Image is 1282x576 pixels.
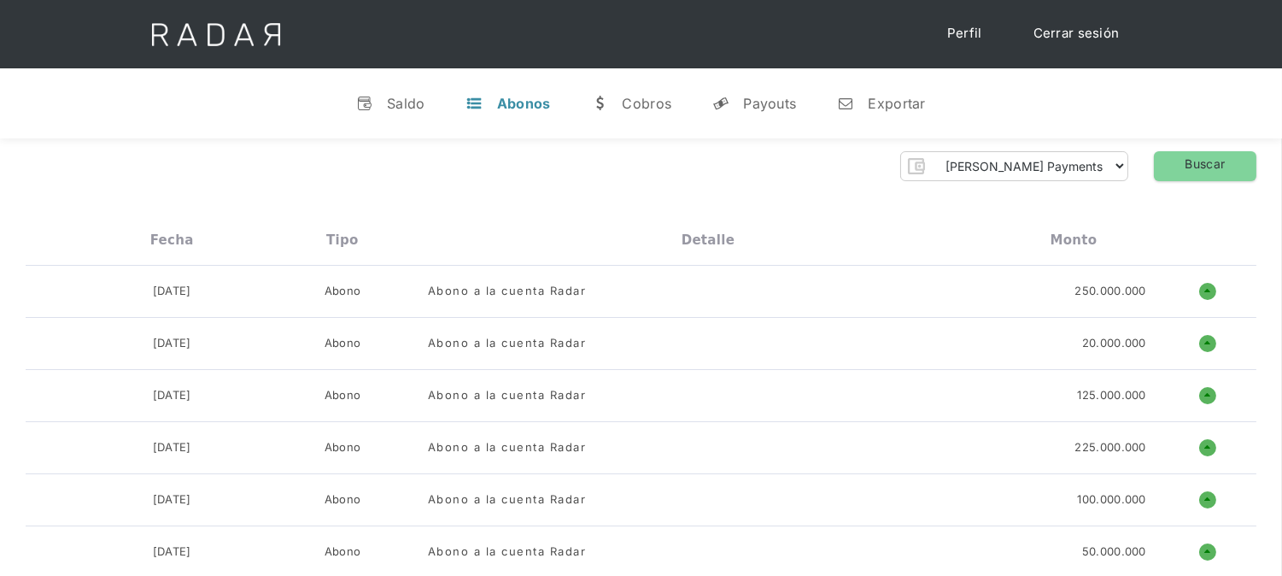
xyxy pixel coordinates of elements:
div: Abono [325,491,361,508]
div: Abono a la cuenta Radar [428,439,587,456]
div: 125.000.000 [1078,387,1146,404]
div: Abono [325,387,361,404]
div: Monto [1051,232,1098,248]
div: Detalle [682,232,735,248]
div: Abono a la cuenta Radar [428,335,587,352]
div: Saldo [387,95,425,112]
div: Abono [325,335,361,352]
div: Abono [325,544,361,561]
div: 100.000.000 [1078,491,1146,508]
a: Buscar [1154,151,1256,181]
div: Payouts [743,95,796,112]
h1: o [1199,491,1216,508]
div: 225.000.000 [1075,439,1146,456]
div: [DATE] [153,491,191,508]
div: Exportar [868,95,925,112]
div: Fecha [150,232,194,248]
div: v [356,95,373,112]
div: [DATE] [153,439,191,456]
div: 20.000.000 [1082,335,1146,352]
h1: o [1199,335,1216,352]
div: [DATE] [153,335,191,352]
h1: o [1199,544,1216,561]
h1: o [1199,439,1216,456]
div: Abono [325,283,361,300]
div: Tipo [326,232,359,248]
div: [DATE] [153,544,191,561]
div: Abono a la cuenta Radar [428,283,587,300]
div: n [837,95,854,112]
div: w [591,95,608,112]
h1: o [1199,387,1216,404]
div: 250.000.000 [1075,283,1146,300]
div: [DATE] [153,283,191,300]
form: Form [900,151,1128,181]
div: [DATE] [153,387,191,404]
div: 50.000.000 [1082,544,1146,561]
div: Abono a la cuenta Radar [428,387,587,404]
a: Perfil [930,17,999,50]
h1: o [1199,283,1216,300]
div: Cobros [622,95,671,112]
div: y [712,95,729,112]
div: Abono a la cuenta Radar [428,491,587,508]
div: Abono a la cuenta Radar [428,544,587,561]
div: t [466,95,483,112]
div: Abonos [497,95,551,112]
a: Cerrar sesión [1016,17,1137,50]
div: Abono [325,439,361,456]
